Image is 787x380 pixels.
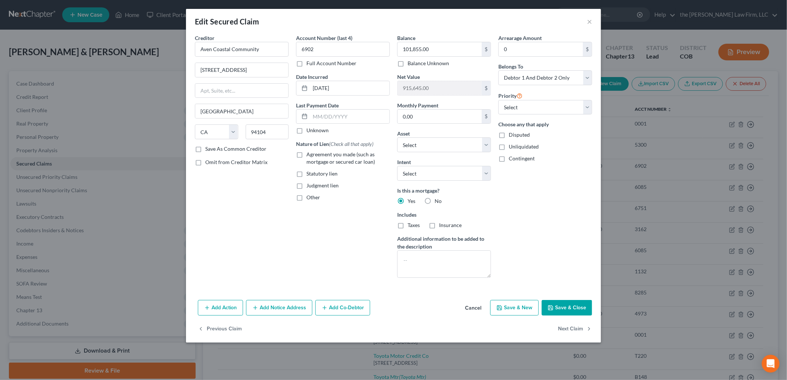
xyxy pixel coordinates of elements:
[509,155,535,161] span: Contingent
[762,355,780,373] div: Open Intercom Messenger
[296,73,328,81] label: Date Incurred
[482,81,491,95] div: $
[397,34,415,42] label: Balance
[498,91,522,100] label: Priority
[498,120,592,128] label: Choose any that apply
[296,34,352,42] label: Account Number (last 4)
[482,110,491,124] div: $
[296,42,390,57] input: XXXX
[542,300,592,316] button: Save & Close
[306,151,375,165] span: Agreement you made (such as mortgage or secured car loan)
[296,101,339,109] label: Last Payment Date
[195,63,288,77] input: Enter address...
[397,101,438,109] label: Monthly Payment
[246,300,312,316] button: Add Notice Address
[482,42,491,56] div: $
[397,187,491,194] label: Is this a mortgage?
[195,16,259,27] div: Edit Secured Claim
[306,127,329,134] label: Unknown
[205,159,268,165] span: Omit from Creditor Matrix
[306,170,338,177] span: Statutory lien
[398,110,482,124] input: 0.00
[310,110,389,124] input: MM/DD/YYYY
[306,182,339,189] span: Judgment lien
[587,17,592,26] button: ×
[397,211,491,219] label: Includes
[198,321,242,337] button: Previous Claim
[435,198,442,204] span: No
[498,63,523,70] span: Belongs To
[195,84,288,98] input: Apt, Suite, etc...
[296,140,373,148] label: Nature of Lien
[306,194,320,200] span: Other
[408,222,420,228] span: Taxes
[459,301,487,316] button: Cancel
[498,34,542,42] label: Arrearage Amount
[198,300,243,316] button: Add Action
[408,198,415,204] span: Yes
[195,104,288,118] input: Enter city...
[397,158,411,166] label: Intent
[329,141,373,147] span: (Check all that apply)
[205,145,266,153] label: Save As Common Creditor
[509,143,539,150] span: Unliquidated
[509,131,530,138] span: Disputed
[397,235,491,250] label: Additional information to be added to the description
[490,300,539,316] button: Save & New
[398,81,482,95] input: 0.00
[583,42,592,56] div: $
[246,124,289,139] input: Enter zip...
[195,42,289,57] input: Search creditor by name...
[439,222,462,228] span: Insurance
[315,300,370,316] button: Add Co-Debtor
[306,60,356,67] label: Full Account Number
[397,130,410,137] span: Asset
[398,42,482,56] input: 0.00
[310,81,389,95] input: MM/DD/YYYY
[499,42,583,56] input: 0.00
[558,321,592,337] button: Next Claim
[408,60,449,67] label: Balance Unknown
[397,73,420,81] label: Net Value
[195,35,215,41] span: Creditor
